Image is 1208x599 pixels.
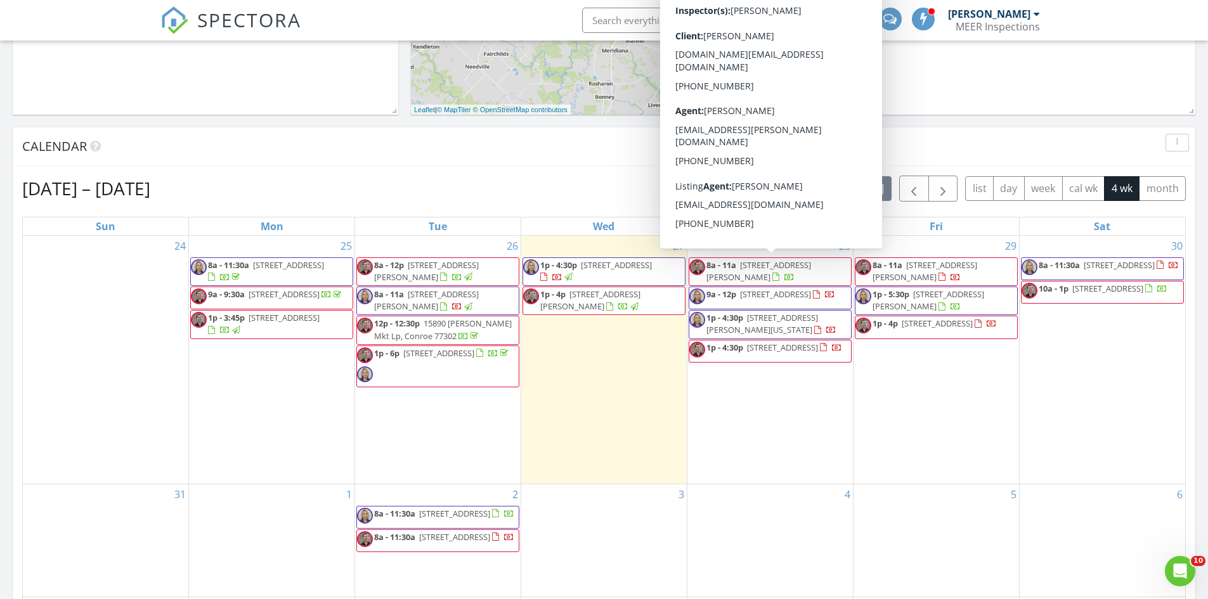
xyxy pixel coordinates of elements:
div: 1628 Vauthier St, La Marque, TX 77568 [753,66,761,74]
img: img_3681_1.jpg [357,347,373,363]
button: [DATE] [845,176,892,201]
a: 1p - 4p [STREET_ADDRESS] [855,316,1018,338]
a: Go to August 27, 2025 [670,236,687,256]
a: 8a - 11:30a [STREET_ADDRESS] [356,506,519,529]
a: 9a - 12p [STREET_ADDRESS] [689,287,852,309]
span: [STREET_ADDRESS] [1084,259,1155,271]
span: 1p - 4p [873,318,898,329]
a: 8a - 11:30a [STREET_ADDRESS] [374,531,514,543]
a: Go to August 28, 2025 [836,236,853,256]
a: 1p - 4:30p [STREET_ADDRESS] [523,257,685,286]
a: 1p - 5:30p [STREET_ADDRESS][PERSON_NAME] [855,287,1018,315]
a: 8a - 11a [STREET_ADDRESS][PERSON_NAME] [374,288,479,312]
span: [STREET_ADDRESS] [747,342,818,353]
span: 1p - 4:30p [540,259,577,271]
a: SPECTORA [160,17,301,44]
span: 1p - 5:30p [873,288,909,300]
img: img_4998.jpeg [855,288,871,304]
a: © MapTiler [437,106,471,113]
a: 8a - 11a [STREET_ADDRESS][PERSON_NAME] [706,259,811,283]
td: Go to September 6, 2025 [1019,484,1185,597]
img: img_4998.jpeg [357,366,373,382]
td: Go to September 3, 2025 [521,484,687,597]
a: 1p - 6p [STREET_ADDRESS] [374,347,510,359]
img: img_3681_1.jpg [191,312,207,328]
a: Go to August 24, 2025 [172,236,188,256]
span: 8a - 12p [374,259,404,271]
a: 8a - 11a [STREET_ADDRESS][PERSON_NAME] [873,259,977,283]
a: Go to August 31, 2025 [172,484,188,505]
img: img_3681_1.jpg [191,288,207,304]
a: 10a - 1p [STREET_ADDRESS] [1021,281,1184,304]
img: img_4998.jpeg [689,312,705,328]
a: 1p - 4:30p [STREET_ADDRESS] [706,342,842,353]
span: 1p - 4:30p [706,312,743,323]
span: [STREET_ADDRESS][PERSON_NAME] [540,288,640,312]
td: Go to August 27, 2025 [521,236,687,484]
a: 1p - 4p [STREET_ADDRESS][PERSON_NAME] [540,288,640,312]
span: 10a - 1p [1039,283,1068,294]
span: 8a - 11:30a [208,259,249,271]
img: img_3681_1.jpg [689,342,705,357]
a: Go to September 4, 2025 [842,484,853,505]
a: 9a - 9:30a [STREET_ADDRESS] [208,288,344,300]
span: [STREET_ADDRESS] [902,318,973,329]
button: Previous [899,176,929,202]
a: 12p - 12:30p 15890 [PERSON_NAME] Mkt Lp, Conroe 77302 [356,316,519,344]
a: Go to August 30, 2025 [1169,236,1185,256]
a: Saturday [1091,217,1113,235]
a: Go to August 25, 2025 [338,236,354,256]
span: [STREET_ADDRESS][PERSON_NAME] [374,288,479,312]
span: 9a - 9:30a [208,288,245,300]
a: Go to September 5, 2025 [1008,484,1019,505]
td: Go to August 30, 2025 [1019,236,1185,484]
span: 1p - 6p [374,347,399,359]
td: Go to August 28, 2025 [687,236,853,484]
span: 8a - 11a [873,259,902,271]
div: MEER Inspections [956,20,1040,33]
a: Go to August 29, 2025 [1003,236,1019,256]
a: Monday [258,217,286,235]
span: [STREET_ADDRESS] [419,531,490,543]
a: 8a - 12p [STREET_ADDRESS][PERSON_NAME] [374,259,479,283]
img: img_3681_1.jpg [1022,283,1037,299]
span: [STREET_ADDRESS][PERSON_NAME] [873,259,977,283]
a: Go to August 26, 2025 [504,236,521,256]
span: [STREET_ADDRESS] [403,347,474,359]
a: 1p - 4p [STREET_ADDRESS][PERSON_NAME] [523,287,685,315]
a: © OpenStreetMap contributors [473,106,568,113]
input: Search everything... [582,8,836,33]
img: img_4998.jpeg [523,259,539,275]
img: img_3681_1.jpg [357,531,373,547]
i: 1 [751,63,756,72]
a: Wednesday [590,217,617,235]
td: Go to August 24, 2025 [23,236,189,484]
a: 1p - 5:30p [STREET_ADDRESS][PERSON_NAME] [873,288,984,312]
span: 1p - 3:45p [208,312,245,323]
span: 8a - 11a [706,259,736,271]
a: 8a - 11:30a [STREET_ADDRESS] [356,529,519,552]
a: 9a - 12p [STREET_ADDRESS] [706,288,835,300]
button: day [993,176,1025,201]
td: Go to August 31, 2025 [23,484,189,597]
a: 9a - 9:30a [STREET_ADDRESS] [190,287,353,309]
a: 10a - 1p [STREET_ADDRESS] [1039,283,1167,294]
a: 1p - 4:30p [STREET_ADDRESS][PERSON_NAME][US_STATE] [706,312,836,335]
a: 8a - 11:30a [STREET_ADDRESS] [208,259,324,283]
img: img_3681_1.jpg [357,259,373,275]
a: 1p - 4p [STREET_ADDRESS] [873,318,997,329]
td: Go to August 26, 2025 [355,236,521,484]
a: Thursday [758,217,783,235]
span: [STREET_ADDRESS][PERSON_NAME] [873,288,984,312]
div: [PERSON_NAME] [948,8,1030,20]
span: Calendar [22,138,87,155]
span: 8a - 11:30a [374,531,415,543]
a: 1p - 6p [STREET_ADDRESS] [356,345,519,387]
a: 1p - 3:45p [STREET_ADDRESS] [208,312,320,335]
td: Go to September 1, 2025 [189,484,355,597]
a: 8a - 11a [STREET_ADDRESS][PERSON_NAME] [689,257,852,286]
button: list [965,176,994,201]
span: 8a - 11a [374,288,404,300]
a: 8a - 11:30a [STREET_ADDRESS] [374,508,514,519]
span: 1p - 4:30p [706,342,743,353]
